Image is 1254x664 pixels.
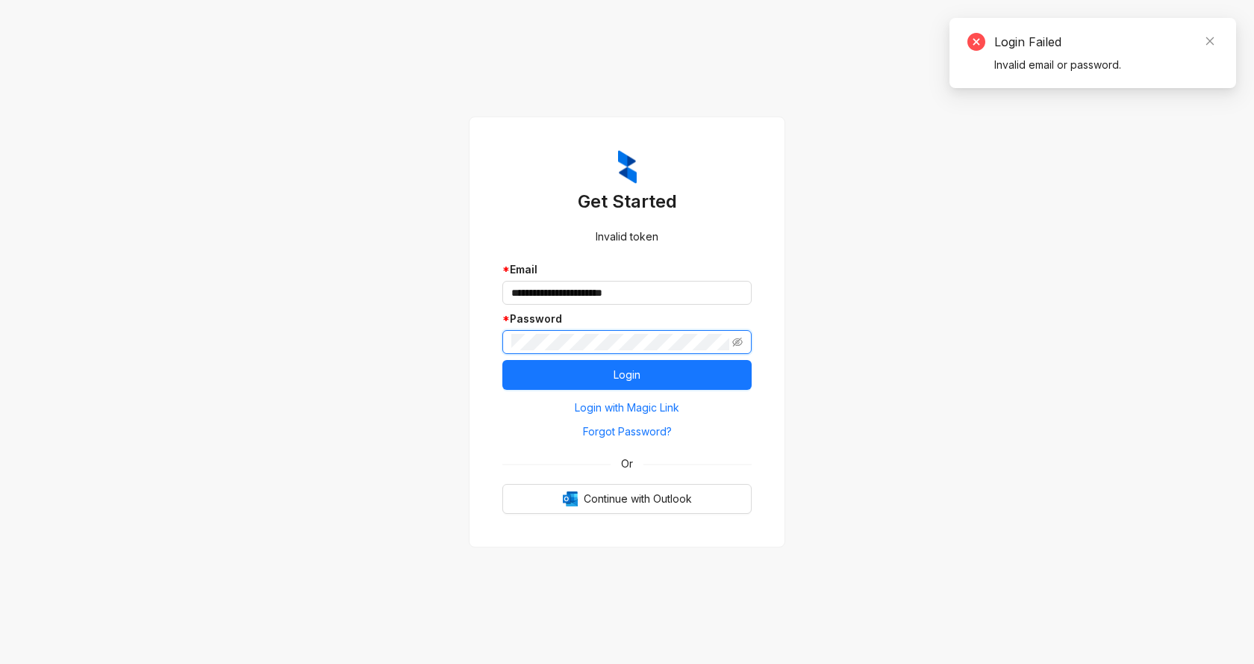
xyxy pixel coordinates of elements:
a: Close [1202,33,1218,49]
button: OutlookContinue with Outlook [502,484,752,514]
h3: Get Started [502,190,752,214]
span: Login with Magic Link [575,400,679,416]
div: Login Failed [994,33,1218,51]
button: Login with Magic Link [502,396,752,420]
span: close [1205,36,1215,46]
span: Or [611,456,643,472]
img: ZumaIcon [618,150,637,184]
img: Outlook [563,491,578,506]
button: Forgot Password? [502,420,752,444]
span: Continue with Outlook [584,491,692,507]
span: eye-invisible [732,337,743,347]
button: Login [502,360,752,390]
span: Forgot Password? [583,423,672,440]
div: Email [502,261,752,278]
span: close-circle [967,33,985,51]
div: Password [502,311,752,327]
div: Invalid email or password. [994,57,1218,73]
div: Invalid token [502,229,752,245]
span: Login [614,367,640,383]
